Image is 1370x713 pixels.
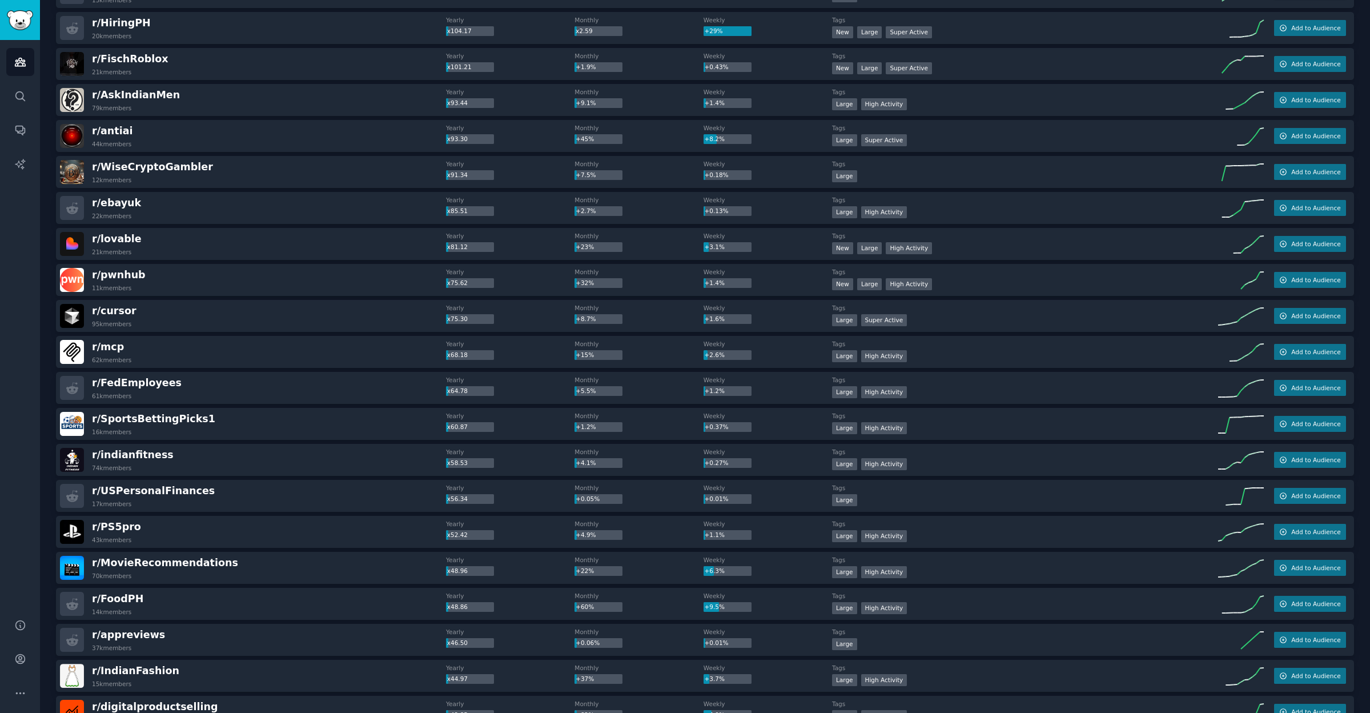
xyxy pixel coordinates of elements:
[92,557,238,568] span: r/ MovieRecommendations
[832,88,1218,96] dt: Tags
[576,351,594,358] span: +15%
[1274,596,1346,612] button: Add to Audience
[1291,132,1340,140] span: Add to Audience
[574,232,703,240] dt: Monthly
[1291,240,1340,248] span: Add to Audience
[92,284,131,292] div: 11k members
[446,412,574,420] dt: Yearly
[861,350,907,362] div: High Activity
[447,27,472,34] span: x104.17
[832,350,857,362] div: Large
[92,53,168,65] span: r/ FischRoblox
[1274,560,1346,576] button: Add to Audience
[1291,384,1340,392] span: Add to Audience
[704,448,832,456] dt: Weekly
[446,556,574,564] dt: Yearly
[861,98,907,110] div: High Activity
[832,592,1218,600] dt: Tags
[832,170,857,182] div: Large
[1291,456,1340,464] span: Add to Audience
[60,448,84,472] img: indianfitness
[60,556,84,580] img: MovieRecommendations
[704,88,832,96] dt: Weekly
[574,16,703,24] dt: Monthly
[447,675,468,682] span: x44.97
[92,140,131,148] div: 44k members
[704,63,728,70] span: +0.43%
[447,387,468,394] span: x64.78
[92,17,151,29] span: r/ HiringPH
[92,125,132,137] span: r/ antiai
[832,314,857,326] div: Large
[447,603,468,610] span: x48.86
[92,449,174,460] span: r/ indianfitness
[92,428,131,436] div: 16k members
[92,212,131,220] div: 22k members
[1291,492,1340,500] span: Add to Audience
[704,567,724,574] span: +6.3%
[861,386,907,398] div: High Activity
[832,628,1218,636] dt: Tags
[861,134,907,146] div: Super Active
[832,602,857,614] div: Large
[1274,200,1346,216] button: Add to Audience
[446,700,574,708] dt: Yearly
[861,566,907,578] div: High Activity
[574,556,703,564] dt: Monthly
[704,279,724,286] span: +1.4%
[92,197,141,209] span: r/ ebayuk
[576,135,594,142] span: +45%
[832,664,1218,672] dt: Tags
[446,448,574,456] dt: Yearly
[447,639,468,646] span: x46.50
[1274,164,1346,180] button: Add to Audience
[1274,92,1346,108] button: Add to Audience
[447,495,468,502] span: x56.34
[1274,416,1346,432] button: Add to Audience
[574,196,703,204] dt: Monthly
[1291,276,1340,284] span: Add to Audience
[704,304,832,312] dt: Weekly
[446,484,574,492] dt: Yearly
[60,268,84,292] img: pwnhub
[576,387,596,394] span: +5.5%
[576,171,596,178] span: +7.5%
[832,124,1218,132] dt: Tags
[447,531,468,538] span: x52.42
[832,674,857,686] div: Large
[92,485,215,496] span: r/ USPersonalFinances
[574,448,703,456] dt: Monthly
[1274,56,1346,72] button: Add to Audience
[1291,204,1340,212] span: Add to Audience
[704,135,724,142] span: +8.2%
[704,315,724,322] span: +1.6%
[704,243,724,250] span: +3.1%
[576,99,596,106] span: +9.1%
[1274,632,1346,648] button: Add to Audience
[704,196,832,204] dt: Weekly
[446,376,574,384] dt: Yearly
[1291,420,1340,428] span: Add to Audience
[832,566,857,578] div: Large
[1274,308,1346,324] button: Add to Audience
[704,520,832,528] dt: Weekly
[832,278,853,290] div: New
[446,160,574,168] dt: Yearly
[704,423,728,430] span: +0.37%
[576,27,593,34] span: x2.59
[832,448,1218,456] dt: Tags
[446,268,574,276] dt: Yearly
[704,52,832,60] dt: Weekly
[1291,96,1340,104] span: Add to Audience
[886,242,932,254] div: High Activity
[1291,528,1340,536] span: Add to Audience
[447,351,468,358] span: x68.18
[576,243,594,250] span: +23%
[447,171,468,178] span: x91.34
[1291,636,1340,644] span: Add to Audience
[1291,60,1340,68] span: Add to Audience
[886,26,932,38] div: Super Active
[447,207,468,214] span: x85.51
[447,315,468,322] span: x75.30
[861,458,907,470] div: High Activity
